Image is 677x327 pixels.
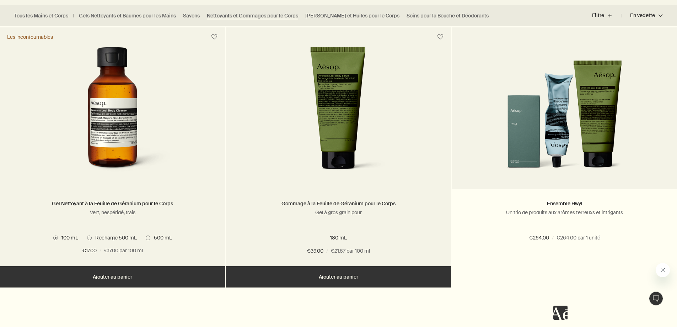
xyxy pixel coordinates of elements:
button: Placer sur l'étagère [208,31,221,43]
button: Placer sur l'étagère [208,292,221,305]
h1: Aesop [4,6,95,11]
p: Gel à gros grain pour [237,209,440,216]
a: Geranium Leaf Body Scrub in green tube [226,47,451,189]
span: €264.00 par 1 unité [557,234,600,242]
a: Ensemble Hwyl [547,200,582,207]
span: €17.00 [82,247,97,255]
span: Nos consultants sont disponibles maintenant pour vous donner des idées de produits personnalisés. [4,15,89,35]
a: Tous les Mains et Corps [14,12,68,19]
div: Grand classique [233,295,270,301]
span: €17.00 par 100 ml [104,247,143,255]
span: / [100,247,101,255]
button: Filtre [592,7,621,24]
img: Geranium Leaf Body Cleanser 100 mL in a brown bottle [48,47,177,178]
span: €264.00 [529,234,549,242]
a: Hwyl scented trio [452,47,677,189]
a: Savons [183,12,200,19]
span: 100 mL [58,234,78,241]
iframe: pas de contenu [553,306,568,320]
a: [PERSON_NAME] et Huiles pour le Corps [305,12,399,19]
img: Geranium Leaf Body Scrub in green tube [283,47,394,178]
a: Soins pour la Bouche et Déodorants [407,12,489,19]
img: Hwyl scented trio [507,47,623,178]
button: Ajouter au panier - €39.00 [226,266,451,288]
a: Nettoyants et Gommages pour le Corps [207,12,298,19]
span: / [552,234,554,242]
button: En vedette [621,7,663,24]
div: Ajout récent [7,294,38,302]
span: / [326,247,328,255]
p: Un trio de produits aux arômes terreuxs et intrigants [463,209,666,216]
p: Vert, hespéridé, frais [11,209,214,216]
a: Gel Nettoyant à la Feuille de Géranium pour le Corps [52,200,173,207]
button: Placer sur l'étagère [434,31,447,43]
a: Gommage à la Feuille de Géranium pour le Corps [281,200,396,207]
span: 500 mL [150,234,172,241]
div: Aesop dit « Nos consultants sont disponibles maintenant pour vous donner des idées de produits pe... [553,263,670,320]
span: €39.00 [307,247,323,255]
button: Placer sur l'étagère [434,292,447,305]
span: Recharge 500 mL [92,234,137,241]
div: Les incontournables [7,34,53,40]
a: Gels Nettoyants et Baumes pour les Mains [79,12,176,19]
span: €21.67 par 100 ml [331,247,370,255]
iframe: Fermer le message de Aesop [656,263,670,277]
div: Les incontournables [459,295,505,301]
